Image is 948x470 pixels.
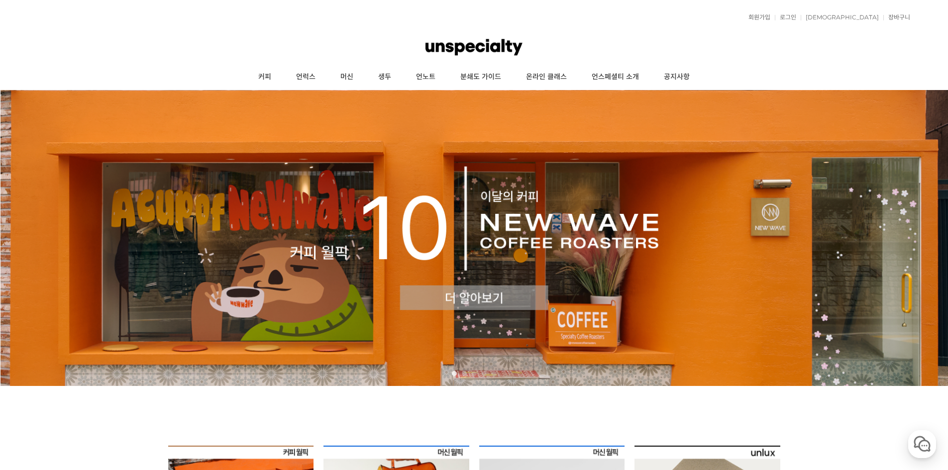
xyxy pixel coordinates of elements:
[775,14,796,20] a: 로그인
[425,32,522,62] img: 언스페셜티 몰
[801,14,879,20] a: [DEMOGRAPHIC_DATA]
[743,14,770,20] a: 회원가입
[452,371,457,376] a: 1
[404,65,448,90] a: 언노트
[883,14,910,20] a: 장바구니
[284,65,328,90] a: 언럭스
[462,371,467,376] a: 2
[366,65,404,90] a: 생두
[448,65,514,90] a: 분쇄도 가이드
[579,65,651,90] a: 언스페셜티 소개
[246,65,284,90] a: 커피
[472,371,477,376] a: 3
[482,371,487,376] a: 4
[651,65,702,90] a: 공지사항
[514,65,579,90] a: 온라인 클래스
[328,65,366,90] a: 머신
[492,371,497,376] a: 5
